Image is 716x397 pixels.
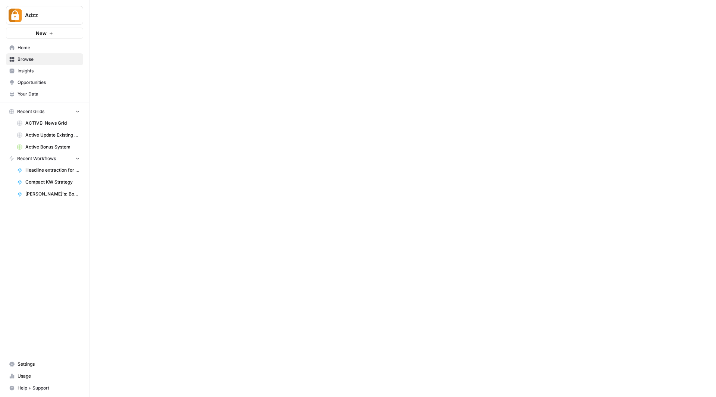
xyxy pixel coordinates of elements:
a: Compact KW Strategy [14,176,83,188]
span: Insights [18,68,80,74]
a: Active Bonus System [14,141,83,153]
span: Active Bonus System [25,144,80,150]
a: Your Data [6,88,83,100]
span: Adzz [25,12,70,19]
span: Help + Support [18,385,80,391]
span: Headline extraction for grid [25,167,80,174]
span: Opportunities [18,79,80,86]
a: Settings [6,358,83,370]
a: Browse [6,53,83,65]
span: Home [18,44,80,51]
span: Your Data [18,91,80,97]
span: Recent Grids [17,108,44,115]
button: Recent Grids [6,106,83,117]
button: New [6,28,83,39]
span: Active Update Existing Post [25,132,80,138]
span: New [36,29,47,37]
a: Home [6,42,83,54]
a: Headline extraction for grid [14,164,83,176]
span: [PERSON_NAME]'s: Bonuses Search [25,191,80,197]
button: Recent Workflows [6,153,83,164]
span: Recent Workflows [17,155,56,162]
button: Help + Support [6,382,83,394]
a: [PERSON_NAME]'s: Bonuses Search [14,188,83,200]
a: Active Update Existing Post [14,129,83,141]
button: Workspace: Adzz [6,6,83,25]
a: ACTIVE: News Grid [14,117,83,129]
span: Settings [18,361,80,368]
a: Insights [6,65,83,77]
span: ACTIVE: News Grid [25,120,80,126]
span: Browse [18,56,80,63]
span: Usage [18,373,80,379]
img: Adzz Logo [9,9,22,22]
span: Compact KW Strategy [25,179,80,185]
a: Usage [6,370,83,382]
a: Opportunities [6,76,83,88]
